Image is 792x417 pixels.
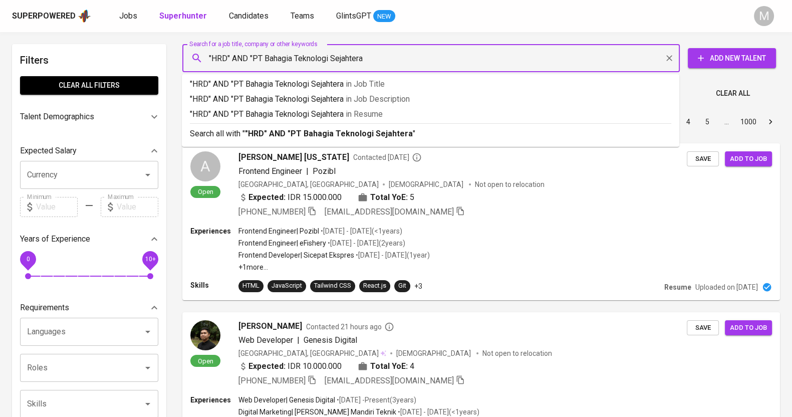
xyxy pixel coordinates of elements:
[238,250,354,260] p: Frontend Developer | Sicepat Ekspres
[762,114,778,130] button: Go to next page
[306,322,394,332] span: Contacted 21 hours ago
[248,191,286,203] b: Expected:
[737,114,759,130] button: Go to page 1000
[314,281,351,291] div: Tailwind CSS
[28,79,150,92] span: Clear All filters
[346,94,410,104] span: in Job Description
[141,361,155,375] button: Open
[238,179,379,189] div: [GEOGRAPHIC_DATA], [GEOGRAPHIC_DATA]
[730,322,767,334] span: Add to job
[238,320,302,332] span: [PERSON_NAME]
[190,320,220,350] img: 8703ddab933c7b474e86f4d9eb95540c.jpg
[20,76,158,95] button: Clear All filters
[692,322,714,334] span: Save
[346,109,383,119] span: in Resume
[229,10,271,23] a: Candidates
[20,141,158,161] div: Expected Salary
[141,168,155,182] button: Open
[238,407,396,417] p: Digital Marketing | [PERSON_NAME] Mandiri Teknik
[692,153,714,165] span: Save
[141,397,155,411] button: Open
[20,233,90,245] p: Years of Experience
[238,360,342,372] div: IDR 10.000.000
[245,129,413,138] b: "HRD" AND "PT Bahagia Teknologi Sejahtera
[190,151,220,181] div: A
[36,197,78,217] input: Value
[238,335,293,345] span: Web Developer
[662,51,676,65] button: Clear
[346,79,385,89] span: in Job Title
[370,360,408,372] b: Total YoE:
[291,11,314,21] span: Teams
[238,166,302,176] span: Frontend Engineer
[20,105,158,129] div: Talent Demographics
[297,334,300,346] span: |
[353,152,422,162] span: Contacted [DATE]
[304,335,357,345] span: Genesis Digital
[159,10,209,23] a: Superhunter
[20,302,69,314] p: Requirements
[20,145,77,157] p: Expected Salary
[238,226,319,236] p: Frontend Engineer | Pozibl
[384,322,394,332] svg: By Batam recruiter
[335,395,416,405] p: • [DATE] - Present ( 3 years )
[190,395,238,405] p: Experiences
[229,11,269,21] span: Candidates
[248,360,286,372] b: Expected:
[20,298,158,318] div: Requirements
[238,151,349,163] span: [PERSON_NAME] [US_STATE]
[398,281,406,291] div: Git
[716,87,750,100] span: Clear All
[291,10,316,23] a: Teams
[190,93,671,105] p: "HRD" AND "PT Bahagia Teknologi Sejahtera
[190,128,671,140] p: Search all with " "
[272,281,302,291] div: JavaScript
[363,281,386,291] div: React.js
[687,320,719,336] button: Save
[26,255,30,262] span: 0
[238,348,386,358] div: [GEOGRAPHIC_DATA], [GEOGRAPHIC_DATA]
[119,11,137,21] span: Jobs
[396,348,472,358] span: [DEMOGRAPHIC_DATA]
[119,10,139,23] a: Jobs
[145,255,155,262] span: 10+
[238,262,430,272] p: +1 more ...
[410,360,414,372] span: 4
[238,238,326,248] p: Frontend Engineer | eFishery
[20,52,158,68] h6: Filters
[396,407,479,417] p: • [DATE] - [DATE] ( <1 years )
[190,78,671,90] p: "HRD" AND "PT Bahagia Teknologi Sejahtera
[475,179,545,189] p: Not open to relocation
[313,166,336,176] span: Pozibl
[482,348,552,358] p: Not open to relocation
[696,52,768,65] span: Add New Talent
[159,11,207,21] b: Superhunter
[414,281,422,291] p: +3
[190,108,671,120] p: "HRD" AND "PT Bahagia Teknologi Sejahtera
[20,229,158,249] div: Years of Experience
[664,282,691,292] p: Resume
[412,152,422,162] svg: By Batam recruiter
[12,9,91,24] a: Superpoweredapp logo
[306,165,309,177] span: |
[238,376,306,385] span: [PHONE_NUMBER]
[336,11,371,21] span: GlintsGPT
[410,191,414,203] span: 5
[754,6,774,26] div: M
[712,84,754,103] button: Clear All
[117,197,158,217] input: Value
[190,280,238,290] p: Skills
[238,395,335,405] p: Web Developer | Genesis Digital
[730,153,767,165] span: Add to job
[718,117,734,127] div: …
[190,226,238,236] p: Experiences
[141,325,155,339] button: Open
[336,10,395,23] a: GlintsGPT NEW
[326,238,405,248] p: • [DATE] - [DATE] ( 2 years )
[725,151,772,167] button: Add to job
[695,282,758,292] p: Uploaded on [DATE]
[373,12,395,22] span: NEW
[725,320,772,336] button: Add to job
[20,111,94,123] p: Talent Demographics
[242,281,259,291] div: HTML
